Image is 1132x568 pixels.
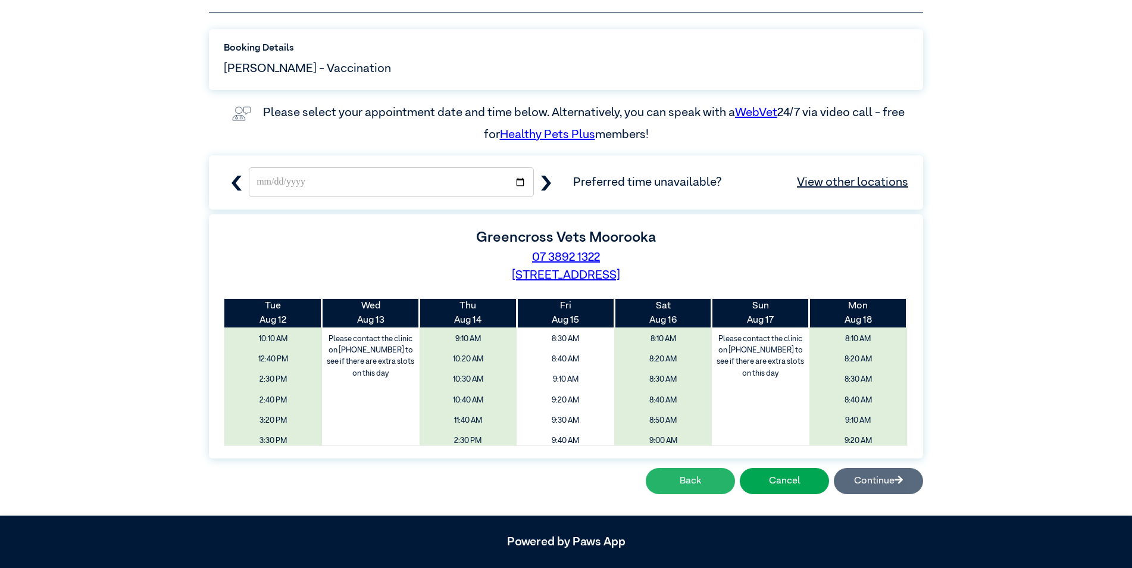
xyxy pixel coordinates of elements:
span: 8:40 AM [521,351,610,368]
span: 8:30 AM [618,371,708,388]
span: Preferred time unavailable? [573,173,908,191]
a: WebVet [735,107,777,118]
th: Aug 12 [224,299,322,327]
span: 8:20 AM [814,351,903,368]
th: Aug 17 [712,299,809,327]
a: 07 3892 1322 [532,251,600,263]
span: 8:30 AM [521,330,610,348]
span: 3:30 PM [229,432,318,450]
h5: Powered by Paws App [209,535,923,549]
span: 9:10 AM [521,371,610,388]
span: 8:20 AM [618,351,708,368]
span: 9:30 AM [521,412,610,429]
span: 8:50 AM [618,412,708,429]
span: 9:20 AM [521,392,610,409]
span: 11:40 AM [424,412,513,429]
th: Aug 13 [322,299,420,327]
span: 3:20 PM [229,412,318,429]
th: Aug 15 [517,299,614,327]
span: 9:20 AM [814,432,903,450]
span: 8:40 AM [814,392,903,409]
span: 9:10 AM [424,330,513,348]
a: Healthy Pets Plus [500,129,595,141]
a: [STREET_ADDRESS] [512,269,620,281]
span: 8:30 AM [814,371,903,388]
span: 8:10 AM [618,330,708,348]
th: Aug 16 [614,299,712,327]
span: 2:30 PM [229,371,318,388]
span: 10:10 AM [229,330,318,348]
span: 10:40 AM [424,392,513,409]
span: 10:20 AM [424,351,513,368]
th: Aug 18 [809,299,907,327]
label: Please select your appointment date and time below. Alternatively, you can speak with a 24/7 via ... [263,107,907,140]
label: Greencross Vets Moorooka [476,230,656,245]
button: Cancel [740,468,829,494]
img: vet [227,102,256,126]
label: Booking Details [224,41,908,55]
span: 9:40 AM [521,432,610,450]
button: Back [646,468,735,494]
span: 2:30 PM [424,432,513,450]
label: Please contact the clinic on [PHONE_NUMBER] to see if there are extra slots on this day [323,330,418,382]
span: 9:00 AM [618,432,708,450]
a: View other locations [797,173,908,191]
label: Please contact the clinic on [PHONE_NUMBER] to see if there are extra slots on this day [713,330,808,382]
span: 9:10 AM [814,412,903,429]
span: [PERSON_NAME] - Vaccination [224,60,391,77]
th: Aug 14 [420,299,517,327]
span: 12:40 PM [229,351,318,368]
span: 10:30 AM [424,371,513,388]
span: 8:10 AM [814,330,903,348]
span: 2:40 PM [229,392,318,409]
span: 8:40 AM [618,392,708,409]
